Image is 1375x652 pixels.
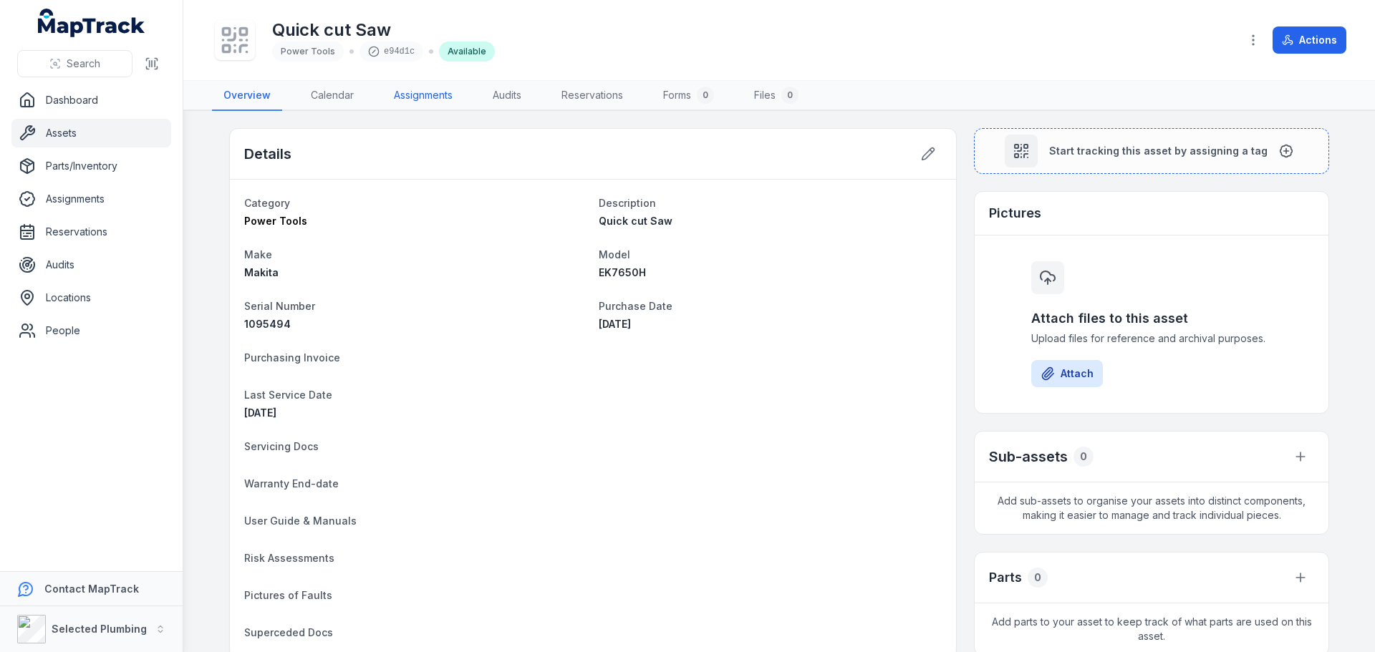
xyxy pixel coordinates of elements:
h1: Quick cut Saw [272,19,495,42]
span: Power Tools [281,46,335,57]
a: Calendar [299,81,365,111]
span: [DATE] [244,407,276,419]
span: Model [599,248,630,261]
div: 0 [781,87,799,104]
a: Audits [481,81,533,111]
span: Start tracking this asset by assigning a tag [1049,144,1268,158]
span: EK7650H [599,266,646,278]
span: Serial Number [244,300,315,312]
time: 2/24/2023, 8:00:00 AM [244,407,276,419]
span: Add sub-assets to organise your assets into distinct components, making it easier to manage and t... [975,482,1328,534]
a: Forms0 [652,81,725,111]
h2: Details [244,144,291,164]
a: MapTrack [38,9,145,37]
span: Upload files for reference and archival purposes. [1031,331,1272,346]
strong: Selected Plumbing [52,623,147,635]
span: Servicing Docs [244,440,319,452]
span: Warranty End-date [244,477,339,490]
div: e94d1c [360,42,423,62]
a: Dashboard [11,86,171,115]
span: [DATE] [599,318,631,330]
span: Pictures of Faults [244,589,332,601]
strong: Contact MapTrack [44,583,139,595]
span: Quick cut Saw [599,215,672,227]
button: Attach [1031,360,1103,387]
button: Actions [1273,26,1346,54]
span: 1095494 [244,318,291,330]
h2: Sub-assets [989,447,1068,467]
a: Parts/Inventory [11,152,171,180]
h3: Pictures [989,203,1041,223]
span: Make [244,248,272,261]
div: 0 [1028,568,1048,588]
span: Power Tools [244,215,307,227]
a: Overview [212,81,282,111]
h3: Attach files to this asset [1031,308,1272,329]
span: Search [67,57,100,71]
div: 0 [697,87,714,104]
span: Makita [244,266,279,278]
span: Purchasing Invoice [244,351,340,364]
a: Files0 [743,81,810,111]
button: Search [17,50,132,77]
span: User Guide & Manuals [244,515,357,527]
span: Risk Assessments [244,552,334,564]
span: Description [599,197,656,209]
div: Available [439,42,495,62]
a: Assignments [11,185,171,213]
div: 0 [1074,447,1094,467]
time: 2/18/2021, 8:00:00 AM [599,318,631,330]
span: Purchase Date [599,300,672,312]
span: Last Service Date [244,389,332,401]
a: People [11,316,171,345]
a: Reservations [550,81,635,111]
span: Superceded Docs [244,626,333,638]
a: Audits [11,250,171,279]
h3: Parts [989,568,1022,588]
span: Category [244,197,290,209]
a: Assignments [382,81,464,111]
a: Reservations [11,218,171,246]
button: Start tracking this asset by assigning a tag [974,128,1329,174]
a: Locations [11,283,171,312]
a: Assets [11,119,171,147]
